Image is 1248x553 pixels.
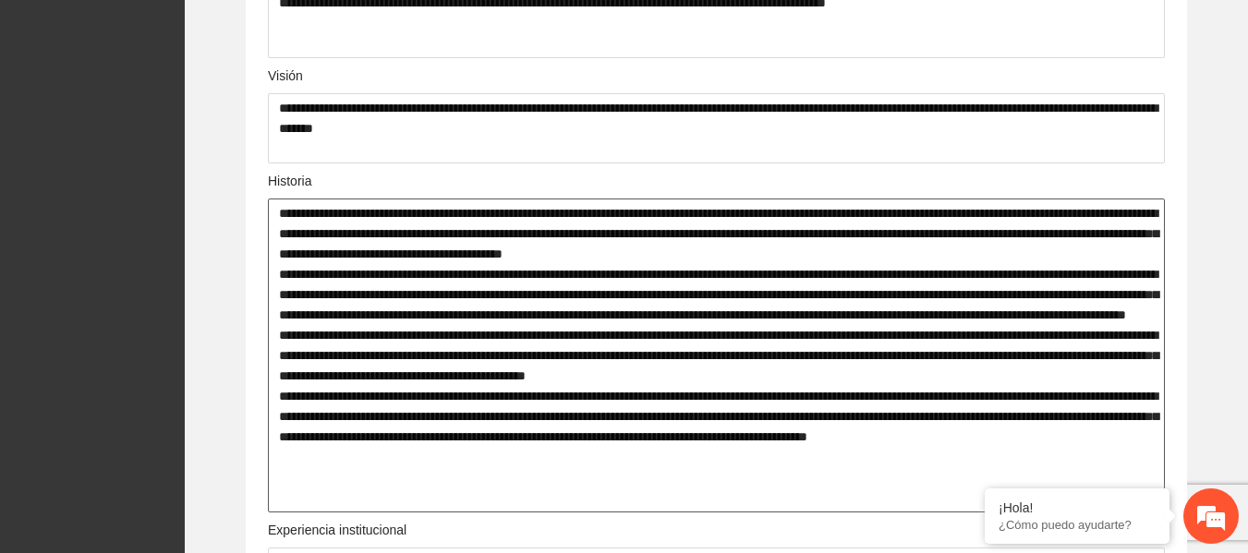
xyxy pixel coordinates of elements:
label: Experiencia institucional [268,520,406,540]
div: Minimizar ventana de chat en vivo [303,9,347,54]
label: Visión [268,66,303,86]
span: Estamos en línea. [107,175,255,362]
label: Historia [268,171,311,191]
div: Chatee con nosotros ahora [96,94,310,118]
textarea: Escriba su mensaje y pulse “Intro” [9,362,352,427]
p: ¿Cómo puedo ayudarte? [999,518,1156,532]
div: ¡Hola! [999,500,1156,515]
